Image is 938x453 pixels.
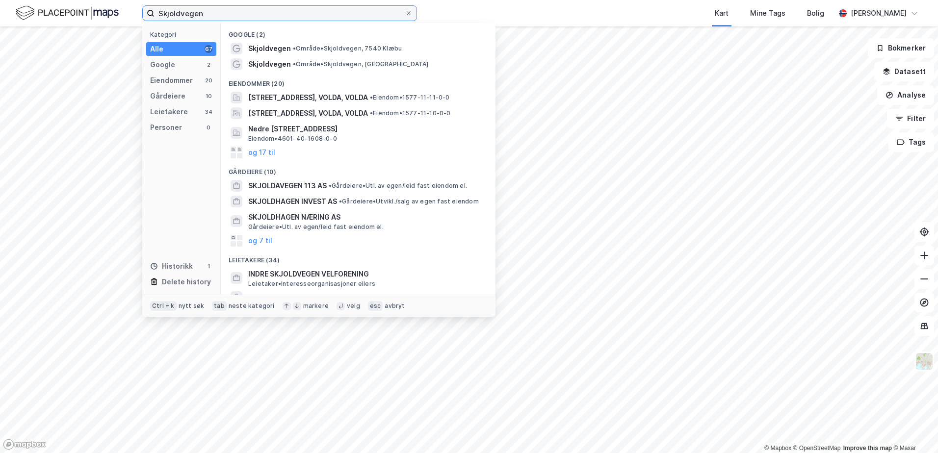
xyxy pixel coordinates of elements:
iframe: Chat Widget [889,406,938,453]
span: Skjoldvegen [248,43,291,54]
span: • [329,182,332,189]
span: Nedre [STREET_ADDRESS] [248,123,484,135]
div: 10 [205,92,212,100]
div: markere [303,302,329,310]
div: tab [212,301,227,311]
span: Eiendom • 1577-11-11-0-0 [370,94,450,101]
div: velg [347,302,360,310]
span: Gårdeiere • Utl. av egen/leid fast eiendom el. [248,223,384,231]
button: og 17 til [248,147,275,158]
div: 20 [205,76,212,84]
div: 34 [205,108,212,116]
div: Personer [150,122,182,133]
span: SKJOLDHAGEN INVEST AS [248,196,337,207]
span: SKJOLDAVEGEN 113 AS [248,180,327,192]
div: avbryt [385,302,405,310]
span: • [370,109,373,117]
div: Leietakere [150,106,188,118]
span: Gårdeiere • Utvikl./salg av egen fast eiendom [339,198,479,205]
div: 2 [205,61,212,69]
a: Improve this map [843,445,892,452]
button: Analyse [877,85,934,105]
div: 0 [205,124,212,131]
div: Ctrl + k [150,301,177,311]
span: Eiendom • 4601-40-1608-0-0 [248,135,337,143]
span: • [339,198,342,205]
div: [PERSON_NAME] [851,7,907,19]
div: Google [150,59,175,71]
span: • [342,294,345,301]
div: 67 [205,45,212,53]
button: Datasett [874,62,934,81]
div: Eiendommer (20) [221,72,495,90]
span: • [293,45,296,52]
span: INDRE SKJOLDVEGEN VELFORENING [248,268,484,280]
a: OpenStreetMap [793,445,841,452]
span: • [293,60,296,68]
span: Skjoldvegen [248,58,291,70]
button: Tags [888,132,934,152]
span: Leietaker [342,294,375,302]
span: SAMEIET SKJOLDVEGEN 16 [248,292,340,303]
input: Søk på adresse, matrikkel, gårdeiere, leietakere eller personer [155,6,405,21]
span: Gårdeiere • Utl. av egen/leid fast eiendom el. [329,182,467,190]
div: Kategori [150,31,216,38]
div: Kontrollprogram for chat [889,406,938,453]
span: Leietaker • Interesseorganisasjoner ellers [248,280,375,288]
button: Bokmerker [868,38,934,58]
div: Kart [715,7,729,19]
div: neste kategori [229,302,275,310]
div: Delete history [162,276,211,288]
span: Område • Skjoldvegen, [GEOGRAPHIC_DATA] [293,60,429,68]
div: esc [368,301,383,311]
div: Historikk [150,260,193,272]
div: Bolig [807,7,824,19]
div: Eiendommer [150,75,193,86]
span: [STREET_ADDRESS], VOLDA, VOLDA [248,107,368,119]
img: logo.f888ab2527a4732fd821a326f86c7f29.svg [16,4,119,22]
button: og 7 til [248,235,272,247]
span: Eiendom • 1577-11-10-0-0 [370,109,451,117]
div: Gårdeiere (10) [221,160,495,178]
span: SKJOLDHAGEN NÆRING AS [248,211,484,223]
span: Område • Skjoldvegen, 7540 Klæbu [293,45,402,52]
div: Gårdeiere [150,90,185,102]
span: [STREET_ADDRESS], VOLDA, VOLDA [248,92,368,103]
a: Mapbox [764,445,791,452]
div: Mine Tags [750,7,785,19]
a: Mapbox homepage [3,439,46,450]
div: 1 [205,262,212,270]
div: Leietakere (34) [221,249,495,266]
div: Alle [150,43,163,55]
button: Filter [887,109,934,128]
div: Google (2) [221,23,495,41]
span: • [370,94,373,101]
img: Z [915,352,934,371]
div: nytt søk [179,302,205,310]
